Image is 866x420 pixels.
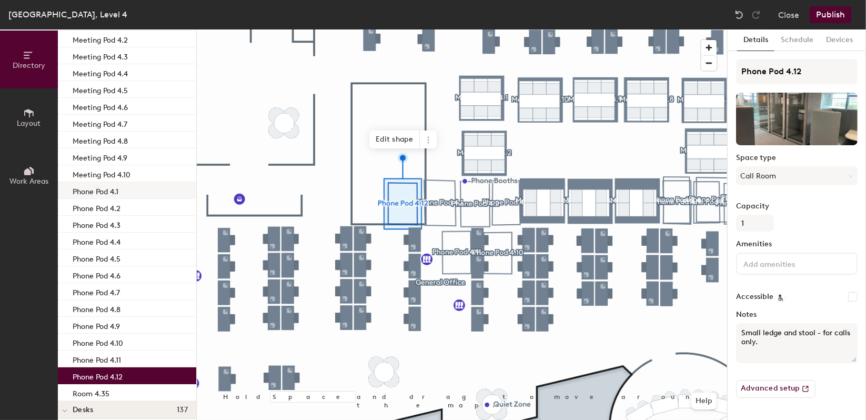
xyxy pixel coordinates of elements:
img: Redo [751,9,761,20]
button: Details [737,29,774,51]
p: Room 4.35 [73,386,109,398]
button: Advanced setup [736,380,815,398]
p: Phone Pod 4.9 [73,319,120,331]
p: Phone Pod 4.7 [73,285,120,297]
label: Capacity [736,202,858,211]
p: Phone Pod 4.2 [73,201,120,213]
p: Phone Pod 4.3 [73,218,120,230]
textarea: Small ledge and stool - for calls only. [736,323,858,363]
label: Amenities [736,240,858,248]
p: Phone Pod 4.8 [73,302,120,314]
img: The space named Phone Pod 4.12 [736,93,858,145]
p: Phone Pod 4.10 [73,336,123,348]
p: Phone Pod 4.1 [73,184,118,196]
button: Schedule [774,29,820,51]
p: Meeting Pod 4.10 [73,167,130,179]
img: Undo [734,9,744,20]
p: Phone Pod 4.6 [73,268,120,281]
span: Edit shape [369,131,420,148]
span: 137 [177,406,188,414]
p: Meeting Pod 4.5 [73,83,128,95]
p: Phone Pod 4.12 [73,369,123,382]
p: Phone Pod 4.5 [73,252,120,264]
button: Close [778,6,799,23]
button: Help [691,393,717,409]
label: Accessible [736,293,773,301]
p: Meeting Pod 4.8 [73,134,128,146]
p: Phone Pod 4.4 [73,235,120,247]
p: Meeting Pod 4.4 [73,66,128,78]
button: Devices [820,29,859,51]
label: Space type [736,154,858,162]
span: Desks [73,406,93,414]
p: Meeting Pod 4.7 [73,117,127,129]
p: Meeting Pod 4.9 [73,151,127,163]
input: Add amenities [741,257,836,269]
div: [GEOGRAPHIC_DATA], Level 4 [8,8,127,21]
span: Layout [17,119,41,128]
span: Directory [13,61,45,70]
p: Meeting Pod 4.3 [73,49,128,62]
button: Publish [810,6,851,23]
p: Meeting Pod 4.2 [73,33,128,45]
button: Call Room [736,166,858,185]
span: Work Areas [9,177,48,186]
p: Meeting Pod 4.6 [73,100,128,112]
p: Phone Pod 4.11 [73,353,121,365]
label: Notes [736,311,858,319]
